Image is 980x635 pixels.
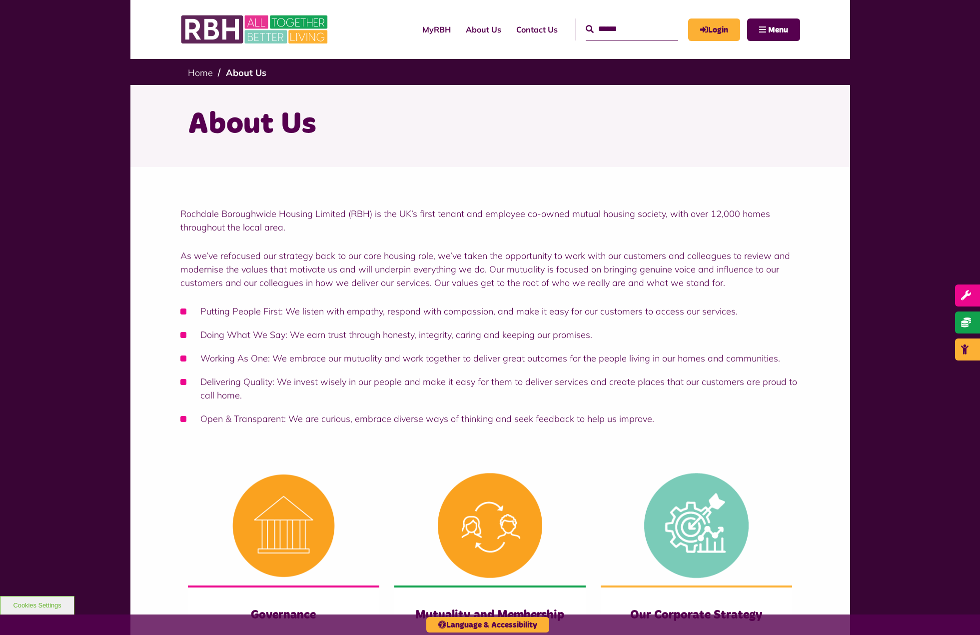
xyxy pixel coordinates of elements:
[509,16,565,43] a: Contact Us
[180,412,800,425] li: Open & Transparent: We are curious, embrace diverse ways of thinking and seek feedback to help us...
[180,207,800,234] p: Rochdale Boroughwide Housing Limited (RBH) is the UK’s first tenant and employee co-owned mutual ...
[414,607,566,623] h3: Mutuality and Membership
[188,105,793,144] h1: About Us
[188,67,213,78] a: Home
[458,16,509,43] a: About Us
[180,351,800,365] li: Working As One: We embrace our mutuality and work together to deliver great outcomes for the peop...
[426,617,549,632] button: Language & Accessibility
[180,328,800,341] li: Doing What We Say: We earn trust through honesty, integrity, caring and keeping our promises.
[601,465,792,585] img: Corporate Strategy
[747,18,800,41] button: Navigation
[768,26,788,34] span: Menu
[415,16,458,43] a: MyRBH
[188,465,379,585] img: Governance
[180,304,800,318] li: Putting People First: We listen with empathy, respond with compassion, and make it easy for our c...
[935,590,980,635] iframe: Netcall Web Assistant for live chat
[226,67,266,78] a: About Us
[688,18,740,41] a: MyRBH
[180,249,800,289] p: As we’ve refocused our strategy back to our core housing role, we’ve taken the opportunity to wor...
[180,10,330,49] img: RBH
[621,607,772,623] h3: Our Corporate Strategy
[394,465,586,585] img: Mutuality
[208,607,359,623] h3: Governance
[180,375,800,402] li: Delivering Quality: We invest wisely in our people and make it easy for them to deliver services ...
